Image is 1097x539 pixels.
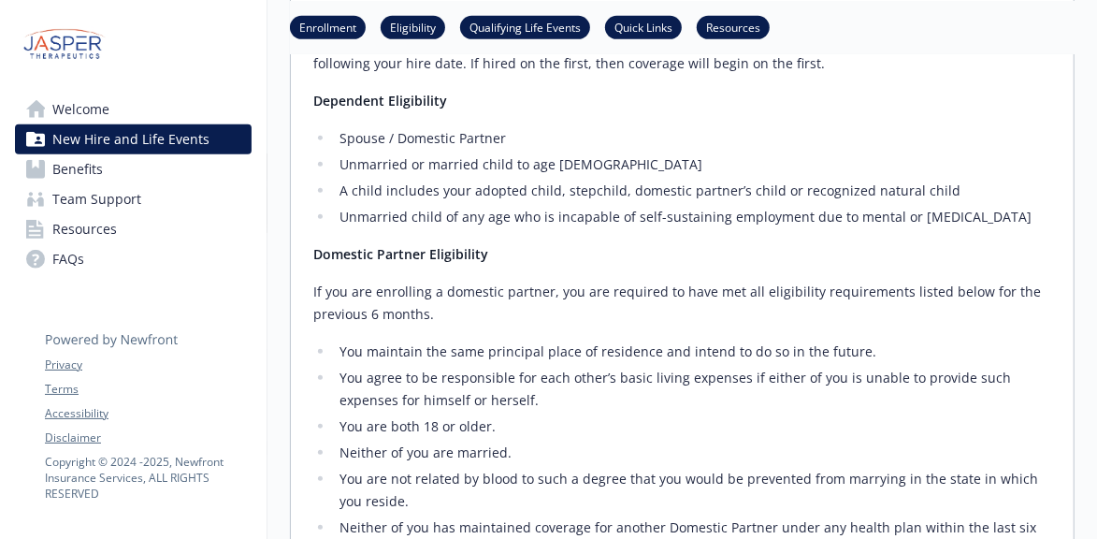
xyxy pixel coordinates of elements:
[334,127,1051,150] li: Spouse / Domestic Partner
[334,153,1051,176] li: Unmarried or married child to age [DEMOGRAPHIC_DATA]
[15,95,252,124] a: Welcome
[52,154,103,184] span: Benefits
[334,367,1051,412] li: You agree to be responsible for each other’s basic living expenses if either of you is unable to ...
[52,244,84,274] span: FAQs
[605,18,682,36] a: Quick Links
[45,430,251,446] a: Disclaimer
[334,180,1051,202] li: A child includes your adopted child, stepchild, domestic partner’s child or recognized natural child
[15,214,252,244] a: Resources
[45,357,251,373] a: Privacy
[45,454,251,502] p: Copyright © 2024 - 2025 , Newfront Insurance Services, ALL RIGHTS RESERVED
[697,18,770,36] a: Resources
[15,124,252,154] a: New Hire and Life Events
[334,206,1051,228] li: Unmarried child of any age who is incapable of self-sustaining employment due to mental or [MEDIC...
[460,18,590,36] a: Qualifying Life Events
[15,154,252,184] a: Benefits
[313,281,1051,326] p: If you are enrolling a domestic partner, you are required to have met all eligibility requirement...
[45,381,251,398] a: Terms
[334,468,1051,513] li: You are not related by blood to such a degree that you would be prevented from marrying in the st...
[334,415,1051,438] li: You are both 18 or older.
[52,214,117,244] span: Resources
[381,18,445,36] a: Eligibility
[45,405,251,422] a: Accessibility
[290,18,366,36] a: Enrollment
[52,184,141,214] span: Team Support
[52,95,109,124] span: Welcome
[52,124,209,154] span: New Hire and Life Events
[15,244,252,274] a: FAQs
[334,442,1051,464] li: Neither of you are married.
[313,92,447,109] strong: Dependent Eligibility
[15,184,252,214] a: Team Support
[334,341,1051,363] li: You maintain the same principal place of residence and intend to do so in the future.
[313,245,488,263] strong: Domestic Partner Eligibility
